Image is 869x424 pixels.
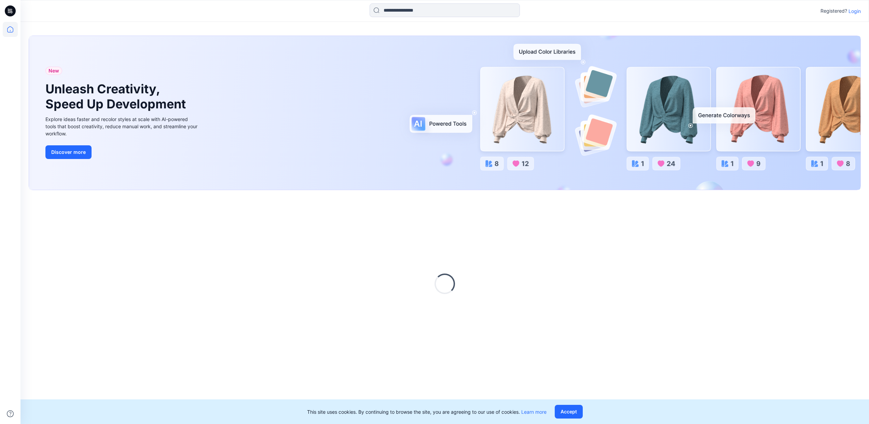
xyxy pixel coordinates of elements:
[45,145,199,159] a: Discover more
[45,145,92,159] button: Discover more
[49,67,59,75] span: New
[307,408,547,415] p: This site uses cookies. By continuing to browse the site, you are agreeing to our use of cookies.
[820,7,847,15] p: Registered?
[45,82,189,111] h1: Unleash Creativity, Speed Up Development
[45,116,199,137] div: Explore ideas faster and recolor styles at scale with AI-powered tools that boost creativity, red...
[555,405,583,419] button: Accept
[521,409,547,415] a: Learn more
[849,8,861,15] p: Login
